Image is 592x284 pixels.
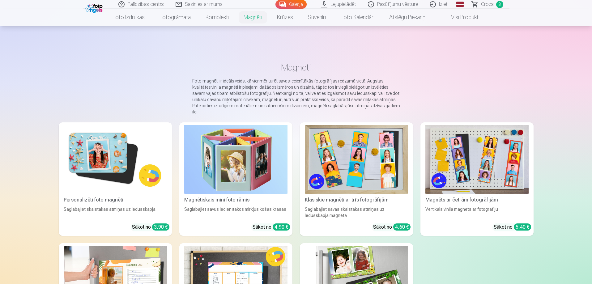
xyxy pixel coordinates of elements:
div: Sākot no [494,223,531,231]
div: Klasiskie magnēti ar trīs fotogrāfijām [302,196,411,204]
div: Sākot no [253,223,290,231]
span: Grozs [481,1,494,8]
h1: Magnēti [64,62,529,73]
div: Personalizēti foto magnēti [61,196,169,204]
img: Magnēts ar četrām fotogrāfijām [425,125,529,194]
a: Visi produkti [434,9,487,26]
a: Fotogrāmata [152,9,198,26]
div: Sākot no [132,223,169,231]
div: Sākot no [373,223,411,231]
a: Klasiskie magnēti ar trīs fotogrāfijāmKlasiskie magnēti ar trīs fotogrāfijāmSaglabājiet savas ska... [300,122,413,236]
a: Magnētiskais mini foto rāmisMagnētiskais mini foto rāmisSaglabājiet savus iecienītākos mirkļus ko... [179,122,292,236]
div: Saglabājiet skaistākās atmiņas uz ledusskapja [61,206,169,218]
a: Personalizēti foto magnētiPersonalizēti foto magnētiSaglabājiet skaistākās atmiņas uz ledusskapja... [59,122,172,236]
a: Foto izdrukas [105,9,152,26]
a: Magnēts ar četrām fotogrāfijāmMagnēts ar četrām fotogrāfijāmVertikāls vinila magnēts ar fotogrāfi... [420,122,534,236]
div: Vertikāls vinila magnēts ar fotogrāfiju [423,206,531,218]
img: Personalizēti foto magnēti [64,125,167,194]
div: 3,90 € [152,223,169,231]
div: 4,90 € [273,223,290,231]
div: Magnētiskais mini foto rāmis [182,196,290,204]
div: Magnēts ar četrām fotogrāfijām [423,196,531,204]
a: Magnēti [236,9,270,26]
a: Foto kalendāri [333,9,382,26]
div: 4,60 € [393,223,411,231]
span: 3 [496,1,503,8]
p: Foto magnēti ir ideāls veids, kā vienmēr turēt savas iecienītākās fotogrāfijas redzamā vietā. Aug... [192,78,400,115]
div: Saglabājiet savus iecienītākos mirkļus košās krāsās [182,206,290,218]
div: 5,40 € [514,223,531,231]
a: Krūzes [270,9,300,26]
img: Magnētiskais mini foto rāmis [184,125,287,194]
img: /fa1 [85,2,104,13]
a: Suvenīri [300,9,333,26]
div: Saglabājiet savas skaistākās atmiņas uz ledusskapja magnēta [302,206,411,218]
img: Klasiskie magnēti ar trīs fotogrāfijām [305,125,408,194]
a: Komplekti [198,9,236,26]
a: Atslēgu piekariņi [382,9,434,26]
